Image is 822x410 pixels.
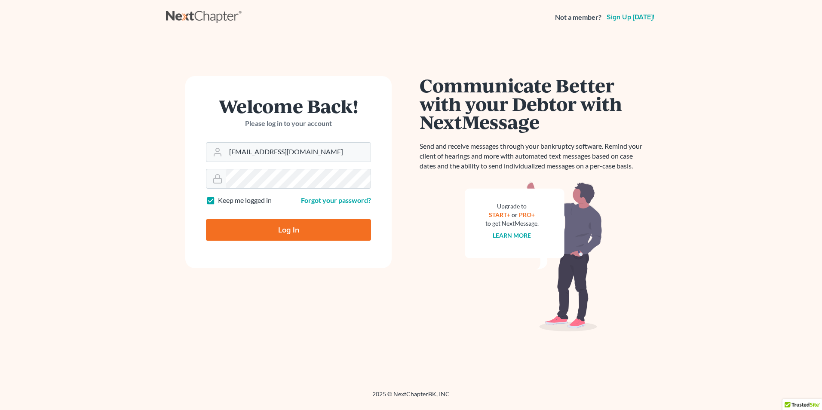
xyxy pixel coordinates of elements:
[485,219,539,228] div: to get NextMessage.
[493,232,531,239] a: Learn more
[218,196,272,205] label: Keep me logged in
[420,76,647,131] h1: Communicate Better with your Debtor with NextMessage
[226,143,371,162] input: Email Address
[301,196,371,204] a: Forgot your password?
[206,97,371,115] h1: Welcome Back!
[519,211,535,218] a: PRO+
[166,390,656,405] div: 2025 © NextChapterBK, INC
[420,141,647,171] p: Send and receive messages through your bankruptcy software. Remind your client of hearings and mo...
[206,219,371,241] input: Log In
[605,14,656,21] a: Sign up [DATE]!
[489,211,511,218] a: START+
[555,12,601,22] strong: Not a member?
[206,119,371,129] p: Please log in to your account
[485,202,539,211] div: Upgrade to
[465,181,602,332] img: nextmessage_bg-59042aed3d76b12b5cd301f8e5b87938c9018125f34e5fa2b7a6b67550977c72.svg
[512,211,518,218] span: or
